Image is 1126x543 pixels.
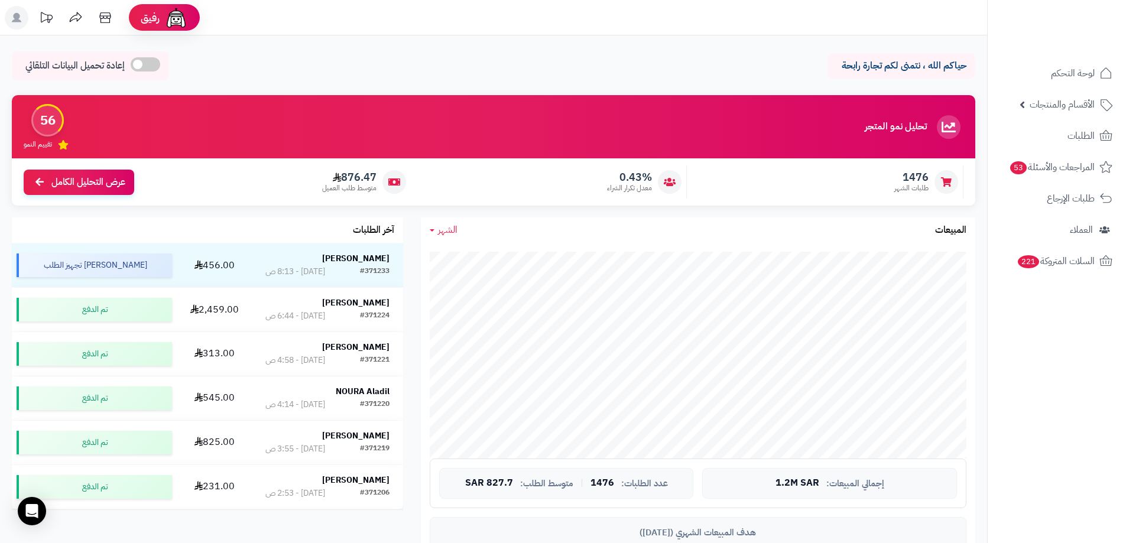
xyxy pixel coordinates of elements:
a: عرض التحليل الكامل [24,170,134,195]
div: [DATE] - 4:14 ص [265,399,325,411]
div: تم الدفع [17,431,172,454]
p: حياكم الله ، نتمنى لكم تجارة رابحة [836,59,966,73]
span: المراجعات والأسئلة [1009,159,1095,175]
span: 827.7 SAR [465,478,513,489]
span: إعادة تحميل البيانات التلقائي [25,59,125,73]
span: عدد الطلبات: [621,479,668,489]
span: 876.47 [322,171,377,184]
span: 1.2M SAR [775,478,819,489]
strong: [PERSON_NAME] [322,430,390,442]
h3: المبيعات [935,225,966,236]
td: 825.00 [177,421,252,464]
h3: آخر الطلبات [353,225,394,236]
div: #371233 [360,266,390,278]
a: طلبات الإرجاع [995,184,1119,213]
div: #371206 [360,487,390,499]
span: عرض التحليل الكامل [51,175,125,189]
span: 221 [1018,255,1039,268]
span: السلات المتروكة [1017,253,1095,269]
span: الطلبات [1067,128,1095,144]
td: 313.00 [177,332,252,376]
td: 545.00 [177,376,252,420]
span: الشهر [438,223,457,237]
a: الطلبات [995,122,1119,150]
td: 456.00 [177,243,252,287]
span: لوحة التحكم [1051,65,1095,82]
a: السلات المتروكة221 [995,247,1119,275]
a: المراجعات والأسئلة53 [995,153,1119,181]
div: تم الدفع [17,475,172,499]
span: معدل تكرار الشراء [607,183,652,193]
div: تم الدفع [17,342,172,366]
strong: NOURA Aladil [336,385,390,398]
span: العملاء [1070,222,1093,238]
a: تحديثات المنصة [31,6,61,32]
div: #371224 [360,310,390,322]
div: هدف المبيعات الشهري ([DATE]) [439,526,957,539]
strong: [PERSON_NAME] [322,252,390,265]
div: تم الدفع [17,298,172,321]
div: [DATE] - 4:58 ص [265,355,325,366]
span: الأقسام والمنتجات [1030,96,1095,113]
span: تقييم النمو [24,139,52,149]
span: 1476 [894,171,929,184]
div: #371221 [360,355,390,366]
span: 0.43% [607,171,652,184]
span: | [580,479,583,487]
div: [DATE] - 2:53 ص [265,487,325,499]
span: إجمالي المبيعات: [826,479,884,489]
span: طلبات الشهر [894,183,929,193]
span: متوسط طلب العميل [322,183,377,193]
span: رفيق [141,11,160,25]
span: 53 [1010,161,1027,174]
img: ai-face.png [164,6,188,30]
div: [DATE] - 8:13 ص [265,266,325,278]
td: 231.00 [177,465,252,509]
span: متوسط الطلب: [520,479,573,489]
div: [DATE] - 6:44 ص [265,310,325,322]
div: [DATE] - 3:55 ص [265,443,325,455]
strong: [PERSON_NAME] [322,474,390,486]
span: طلبات الإرجاع [1047,190,1095,207]
div: #371220 [360,399,390,411]
div: [PERSON_NAME] تجهيز الطلب [17,253,172,277]
a: لوحة التحكم [995,59,1119,87]
a: العملاء [995,216,1119,244]
strong: [PERSON_NAME] [322,297,390,309]
span: 1476 [590,478,614,489]
a: الشهر [430,223,457,237]
div: Open Intercom Messenger [18,497,46,525]
strong: [PERSON_NAME] [322,341,390,353]
h3: تحليل نمو المتجر [865,122,927,132]
div: #371219 [360,443,390,455]
td: 2,459.00 [177,288,252,331]
div: تم الدفع [17,386,172,410]
img: logo-2.png [1046,33,1115,58]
